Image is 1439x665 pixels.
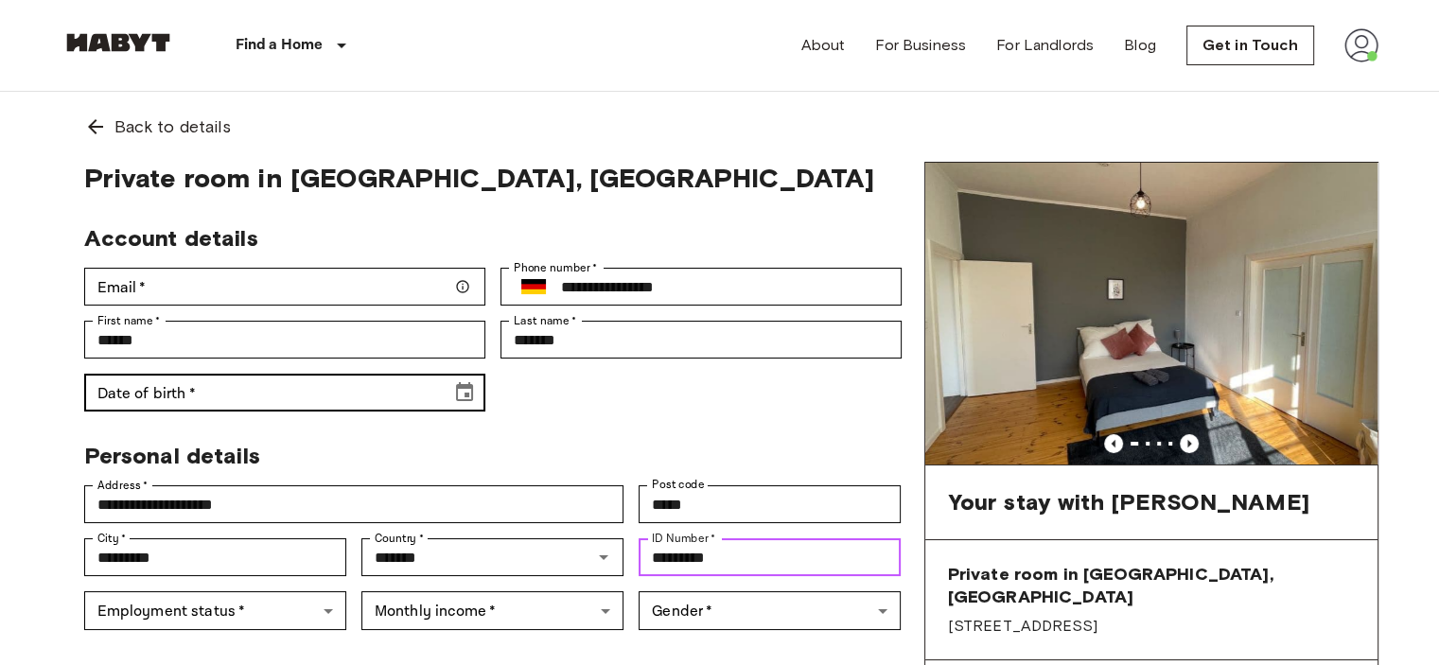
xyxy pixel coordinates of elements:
[97,477,149,494] label: Address
[996,34,1094,57] a: For Landlords
[1186,26,1314,65] a: Get in Touch
[97,530,127,547] label: City
[500,321,902,359] div: Last name
[514,312,577,329] label: Last name
[61,92,1378,162] a: Back to details
[521,279,546,294] img: Germany
[1180,434,1199,453] button: Previous image
[114,114,231,139] span: Back to details
[948,616,1355,637] span: [STREET_ADDRESS]
[639,485,901,523] div: Post code
[590,544,617,570] button: Open
[948,488,1309,516] span: Your stay with [PERSON_NAME]
[652,477,705,493] label: Post code
[875,34,966,57] a: For Business
[925,163,1378,464] img: Marketing picture of unit DE-01-030-05H
[84,538,346,576] div: City
[652,530,715,547] label: ID Number
[801,34,846,57] a: About
[236,34,324,57] p: Find a Home
[514,267,553,306] button: Select country
[1344,28,1378,62] img: avatar
[455,279,470,294] svg: Make sure your email is correct — we'll send your booking details there.
[84,268,485,306] div: Email
[1104,434,1123,453] button: Previous image
[948,563,1355,608] span: Private room in [GEOGRAPHIC_DATA], [GEOGRAPHIC_DATA]
[84,321,485,359] div: First name
[84,485,624,523] div: Address
[84,224,258,252] span: Account details
[84,162,902,194] span: Private room in [GEOGRAPHIC_DATA], [GEOGRAPHIC_DATA]
[1124,34,1156,57] a: Blog
[375,530,424,547] label: Country
[639,538,901,576] div: ID Number
[446,374,483,411] button: Choose date
[97,312,161,329] label: First name
[514,259,598,276] label: Phone number
[84,442,260,469] span: Personal details
[61,33,175,52] img: Habyt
